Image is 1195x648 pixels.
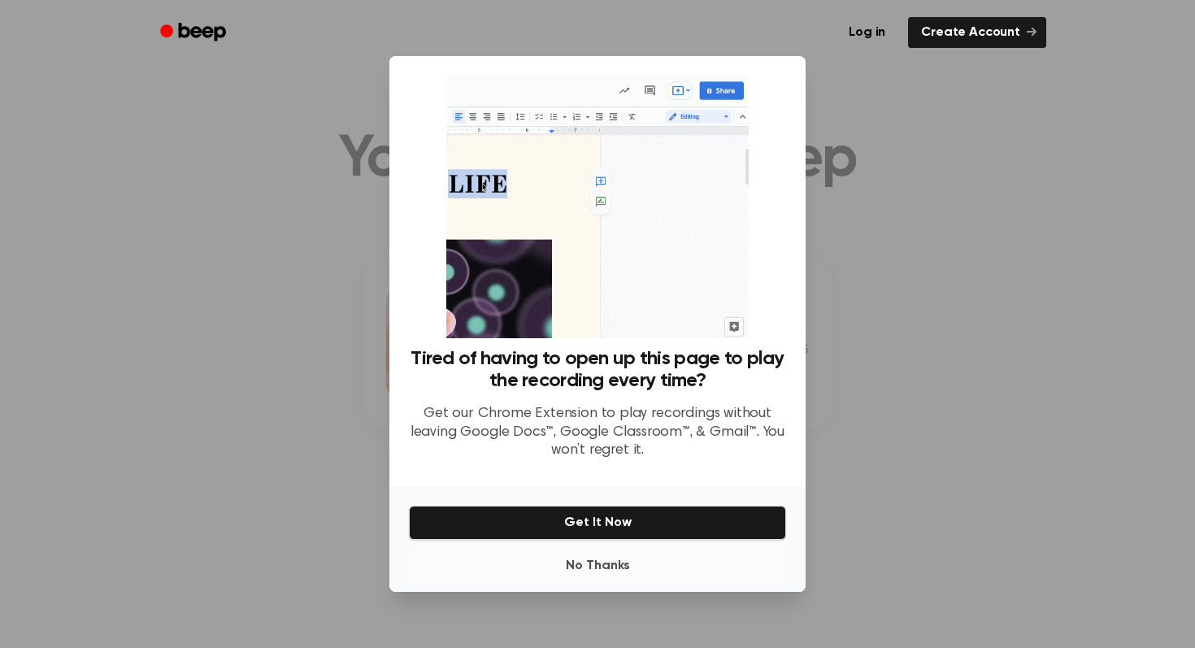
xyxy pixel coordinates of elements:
img: Beep extension in action [446,76,748,338]
a: Create Account [908,17,1046,48]
button: No Thanks [409,550,786,582]
h3: Tired of having to open up this page to play the recording every time? [409,348,786,392]
a: Beep [149,17,241,49]
p: Get our Chrome Extension to play recordings without leaving Google Docs™, Google Classroom™, & Gm... [409,405,786,460]
button: Get It Now [409,506,786,540]
a: Log in [836,17,898,48]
